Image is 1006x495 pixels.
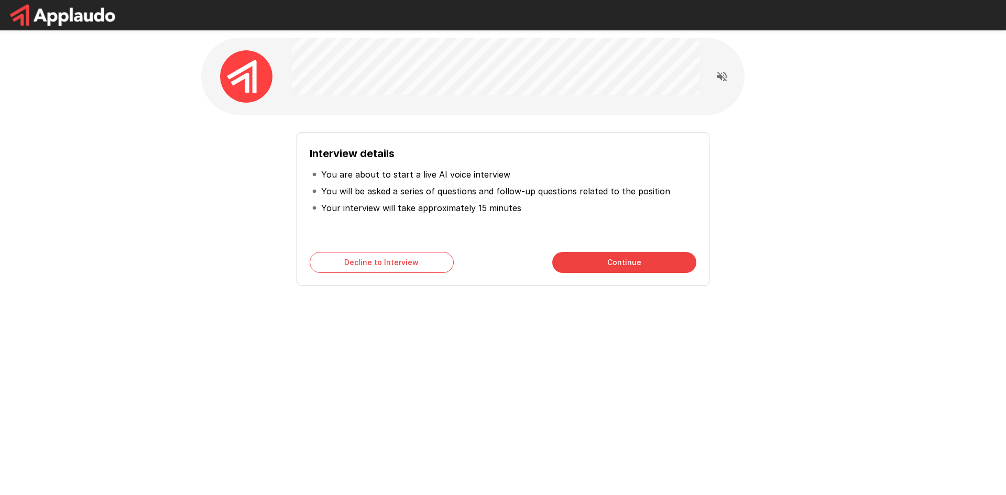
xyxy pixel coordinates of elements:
img: applaudo_avatar.png [220,50,272,103]
p: You are about to start a live AI voice interview [321,168,510,181]
p: Your interview will take approximately 15 minutes [321,202,521,214]
button: Continue [552,252,696,273]
button: Decline to Interview [310,252,454,273]
button: Read questions aloud [712,66,732,87]
p: You will be asked a series of questions and follow-up questions related to the position [321,185,670,197]
b: Interview details [310,147,395,160]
